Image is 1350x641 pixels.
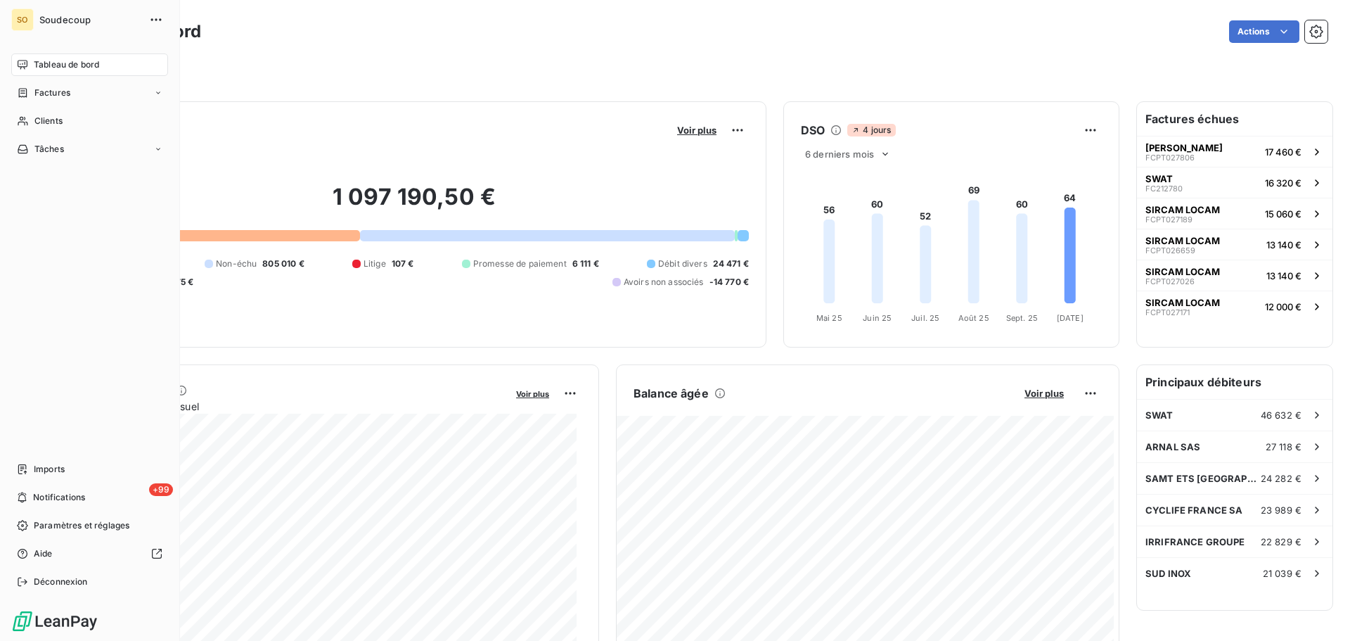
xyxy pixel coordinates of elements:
span: FCPT027806 [1145,153,1195,162]
span: Non-échu [216,258,257,270]
span: 805 010 € [262,258,304,270]
span: Imports [34,463,65,476]
h2: 1 097 190,50 € [79,183,749,225]
span: 46 632 € [1261,410,1301,421]
span: Voir plus [1024,388,1064,399]
span: SIRCAM LOCAM [1145,235,1220,246]
div: SO [11,8,34,31]
span: Débit divers [658,258,707,270]
span: Voir plus [516,389,549,399]
button: SIRCAM LOCAMFCPT02717112 000 € [1137,291,1332,322]
span: Tableau de bord [34,58,99,71]
span: SIRCAM LOCAM [1145,297,1220,308]
span: Aide [34,547,53,560]
button: Voir plus [512,387,553,400]
span: SWAT [1145,173,1173,184]
span: FC212780 [1145,184,1183,193]
span: 22 829 € [1261,536,1301,547]
span: ARNAL SAS [1145,441,1200,452]
span: SUD INOX [1145,568,1191,579]
span: 27 118 € [1266,441,1301,452]
span: FCPT027171 [1145,308,1190,317]
span: Paramètres et réglages [34,519,129,532]
span: -14 770 € [709,276,749,288]
button: Voir plus [673,124,721,137]
span: 107 € [392,258,414,270]
span: CYCLIFE FRANCE SA [1145,504,1243,516]
h6: Balance âgée [634,385,709,402]
h6: Principaux débiteurs [1137,365,1332,399]
button: SIRCAM LOCAMFCPT02702613 140 € [1137,260,1332,291]
span: 16 320 € [1265,177,1301,189]
span: 17 460 € [1265,146,1301,158]
span: 12 000 € [1265,301,1301,312]
span: SIRCAM LOCAM [1145,266,1220,277]
button: Voir plus [1020,387,1068,400]
span: Avoirs non associés [624,276,704,288]
span: 24 282 € [1261,473,1301,484]
h6: Factures échues [1137,102,1332,136]
span: FCPT026659 [1145,246,1195,255]
iframe: Intercom live chat [1302,593,1336,627]
span: 13 140 € [1266,270,1301,281]
span: Tâches [34,143,64,156]
h6: DSO [801,122,825,139]
span: Litige [364,258,386,270]
span: Notifications [33,491,85,504]
span: Déconnexion [34,576,88,588]
span: Clients [34,115,63,127]
span: SAMT ETS [GEOGRAPHIC_DATA] [1145,473,1261,484]
tspan: Août 25 [958,313,989,323]
span: FCPT027026 [1145,277,1195,286]
a: Aide [11,542,168,565]
img: Logo LeanPay [11,610,98,633]
button: SWATFC21278016 320 € [1137,167,1332,198]
tspan: Juin 25 [863,313,892,323]
button: [PERSON_NAME]FCPT02780617 460 € [1137,136,1332,167]
span: SWAT [1145,410,1174,421]
tspan: [DATE] [1057,313,1084,323]
span: 23 989 € [1261,504,1301,516]
tspan: Juil. 25 [911,313,939,323]
span: 4 jours [847,124,895,137]
span: SIRCAM LOCAM [1145,204,1220,215]
span: [PERSON_NAME] [1145,142,1223,153]
span: FCPT027189 [1145,215,1192,224]
tspan: Mai 25 [816,313,842,323]
button: SIRCAM LOCAMFCPT02718915 060 € [1137,198,1332,229]
span: 21 039 € [1263,568,1301,579]
button: SIRCAM LOCAMFCPT02665913 140 € [1137,229,1332,260]
span: 13 140 € [1266,239,1301,250]
span: Promesse de paiement [473,258,567,270]
span: 15 060 € [1265,208,1301,220]
span: Voir plus [677,125,716,136]
button: Actions [1229,20,1299,43]
span: 24 471 € [713,258,749,270]
span: Soudecoup [39,14,141,25]
span: +99 [149,483,173,496]
span: Factures [34,87,70,99]
span: IRRIFRANCE GROUPE [1145,536,1245,547]
span: Chiffre d'affaires mensuel [79,399,506,414]
span: 6 111 € [572,258,599,270]
span: 6 derniers mois [805,148,874,160]
tspan: Sept. 25 [1006,313,1038,323]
